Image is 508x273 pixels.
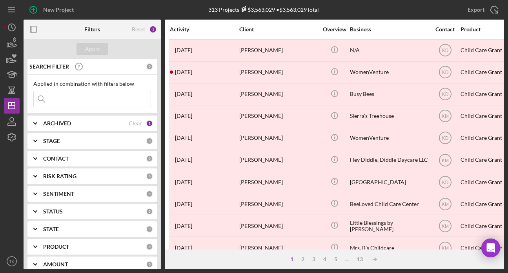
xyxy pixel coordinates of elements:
[43,208,63,215] b: STATUS
[350,62,428,83] div: WomenVenture
[442,201,449,207] text: KM
[350,215,428,236] div: Little Blessings by [PERSON_NAME]
[442,48,448,53] text: KD
[442,92,448,97] text: KD
[442,179,448,185] text: KD
[43,226,59,232] b: STATE
[350,40,428,61] div: N/A
[175,47,192,53] time: 2023-12-19 17:14
[43,261,68,268] b: AMOUNT
[239,193,318,214] div: [PERSON_NAME]
[481,239,500,257] div: Open Intercom Messenger
[29,63,69,70] b: SEARCH FILTER
[175,135,192,141] time: 2024-01-05 16:24
[146,190,153,197] div: 0
[84,26,100,33] b: Filters
[175,113,192,119] time: 2023-12-29 19:40
[239,237,318,258] div: [PERSON_NAME]
[350,106,428,127] div: Sierra’s Treehouse
[239,26,318,33] div: Client
[308,256,319,262] div: 3
[297,256,308,262] div: 2
[146,120,153,127] div: 1
[350,128,428,148] div: WomenVenture
[4,253,20,269] button: TK
[33,81,151,87] div: Applied in combination with filters below
[43,244,69,250] b: PRODUCT
[442,70,448,75] text: KD
[330,256,341,262] div: 5
[85,43,100,55] div: Apply
[24,2,82,18] button: New Project
[43,155,69,162] b: CONTACT
[286,256,297,262] div: 1
[175,223,192,229] time: 2024-01-27 01:18
[350,84,428,105] div: Busy Bees
[146,261,153,268] div: 0
[129,120,142,127] div: Clear
[442,157,449,163] text: KM
[208,6,319,13] div: 313 Projects • $3,563,029 Total
[350,172,428,192] div: [GEOGRAPHIC_DATA]
[350,237,428,258] div: Mrs. B’s Childcare
[442,245,449,251] text: KM
[146,63,153,70] div: 0
[146,155,153,162] div: 0
[175,245,192,251] time: 2024-02-09 15:55
[442,223,449,229] text: KM
[239,62,318,83] div: [PERSON_NAME]
[9,259,15,264] text: TK
[175,91,192,97] time: 2023-12-15 17:56
[460,2,504,18] button: Export
[319,256,330,262] div: 4
[341,256,353,262] div: ...
[239,40,318,61] div: [PERSON_NAME]
[239,128,318,148] div: [PERSON_NAME]
[43,138,60,144] b: STAGE
[170,26,239,33] div: Activity
[149,25,157,33] div: 1
[239,215,318,236] div: [PERSON_NAME]
[239,84,318,105] div: [PERSON_NAME]
[146,226,153,233] div: 0
[43,2,74,18] div: New Project
[146,173,153,180] div: 0
[350,150,428,170] div: Hey Diddle, Diddle Daycare LLC
[146,137,153,145] div: 0
[76,43,108,55] button: Apply
[430,26,460,33] div: Contact
[132,26,145,33] div: Reset
[43,120,71,127] b: ARCHIVED
[146,243,153,250] div: 0
[239,172,318,192] div: [PERSON_NAME]
[442,136,448,141] text: KD
[239,106,318,127] div: [PERSON_NAME]
[175,179,192,185] time: 2024-01-22 15:23
[442,114,449,119] text: KM
[350,193,428,214] div: BeeLoved Child Care Center
[175,69,192,75] time: 2023-12-19 01:19
[468,2,484,18] div: Export
[175,157,192,163] time: 2024-02-06 15:00
[43,191,74,197] b: SENTIMENT
[320,26,349,33] div: Overview
[239,6,275,13] div: $3,563,029
[43,173,76,179] b: RISK RATING
[239,150,318,170] div: [PERSON_NAME]
[353,256,367,262] div: 13
[146,208,153,215] div: 0
[175,201,192,207] time: 2024-01-28 22:42
[350,26,428,33] div: Business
